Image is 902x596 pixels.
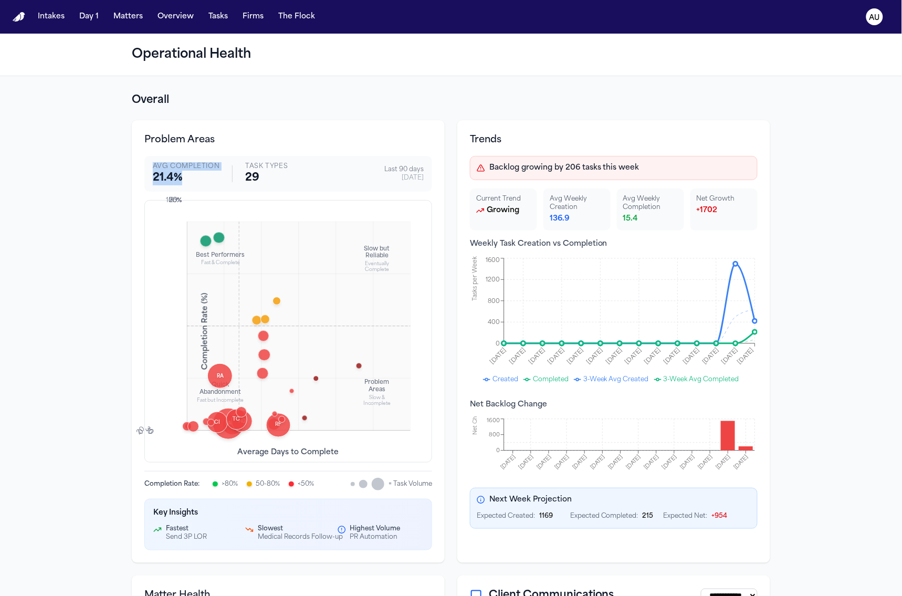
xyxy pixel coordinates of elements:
span: Backlog growing by 206 tasks this week [489,163,639,173]
div: 15.4 [623,214,678,224]
tspan: [DATE] [518,454,535,471]
tspan: 1200 [486,277,500,283]
span: Created [492,377,518,383]
p: Fastest [166,525,207,533]
button: Intakes [34,7,69,26]
div: Average Days to Complete [238,447,339,458]
span: TC [231,416,243,423]
tspan: 1600 [486,257,500,264]
button: Overview [153,7,198,26]
tspan: [DATE] [554,454,571,471]
p: 29 [225,109,253,154]
span: <50% [298,480,314,488]
p: Highest Volume [350,525,401,533]
tspan: [DATE] [607,454,624,471]
span: + 954 [712,513,728,519]
tspan: Net Change [473,403,479,435]
tspan: 0 [496,448,500,454]
tspan: [DATE] [737,347,756,365]
tspan: [DATE] [662,454,678,471]
tspan: 800 [488,298,500,305]
tspan: [DATE] [605,347,624,365]
h1: Operational Health [132,46,770,63]
a: Day 1 [75,7,103,26]
tspan: [DATE] [500,454,517,471]
div: 30 [143,425,155,437]
div: Completion Rate: [144,480,200,488]
span: growing [487,205,519,216]
p: PR Automation [350,533,401,541]
tspan: [DATE] [625,454,642,471]
h4: Key Insights [153,508,423,518]
span: Next Week Projection [489,495,572,505]
button: Matters [109,7,147,26]
div: 136.9 [550,214,604,224]
div: 100 % [164,196,182,205]
h3: Problem Areas [144,133,432,148]
span: 215 [643,513,654,519]
tspan: [DATE] [528,347,547,365]
tspan: [DATE] [547,347,566,365]
span: CI [212,419,222,426]
span: 3-Week Avg Created [583,377,649,383]
tspan: [DATE] [572,454,589,471]
h2: Overall [132,93,770,108]
span: Expected Completed: [570,513,638,519]
span: 3-Week Avg Completed [664,377,739,383]
tspan: [DATE] [644,347,663,365]
tspan: Tasks per Week [473,256,479,301]
tspan: [DATE] [715,454,732,471]
h4: Weekly Task Creation vs Completion [470,239,758,249]
tspan: [DATE] [536,454,553,471]
div: + 1702 [697,205,751,216]
tspan: [DATE] [721,347,740,365]
tspan: [DATE] [679,454,696,471]
tspan: [DATE] [585,347,604,365]
p: [DATE] [384,174,424,182]
tspan: 800 [489,433,500,438]
tspan: [DATE] [508,347,527,365]
span: RF [273,422,284,429]
button: Firms [238,7,268,26]
tspan: [DATE] [624,347,643,365]
div: Net Growth [697,195,751,203]
span: RA [215,373,226,380]
span: Expected Created: [477,513,535,519]
tspan: 0 [496,341,500,347]
tspan: 400 [488,319,500,326]
p: Task Types [217,106,238,149]
tspan: [DATE] [701,347,720,365]
a: Home [13,12,25,22]
tspan: [DATE] [697,454,714,471]
div: Current Trend [476,195,531,203]
span: 1169 [539,513,553,519]
tspan: [DATE] [644,454,660,471]
div: Avg Weekly Creation [550,195,604,212]
tspan: 1600 [487,418,500,424]
tspan: [DATE] [663,347,682,365]
p: Last 90 days [384,165,424,174]
span: 50-80% [256,480,280,488]
button: Tasks [204,7,232,26]
tspan: [DATE] [590,454,606,471]
h3: Trends [470,133,758,148]
span: Completed [533,377,569,383]
div: 20 [135,425,146,437]
p: Send 3P LOR [166,533,207,541]
h4: Net Backlog Change [470,400,758,410]
img: Finch Logo [13,12,25,22]
p: Slowest [258,525,343,533]
tspan: [DATE] [567,347,585,365]
button: The Flock [274,7,319,26]
span: >80% [222,480,238,488]
span: = Task Volume [389,480,432,488]
span: Expected Net: [664,513,708,519]
tspan: [DATE] [682,347,701,365]
div: Avg Weekly Completion [623,195,678,212]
